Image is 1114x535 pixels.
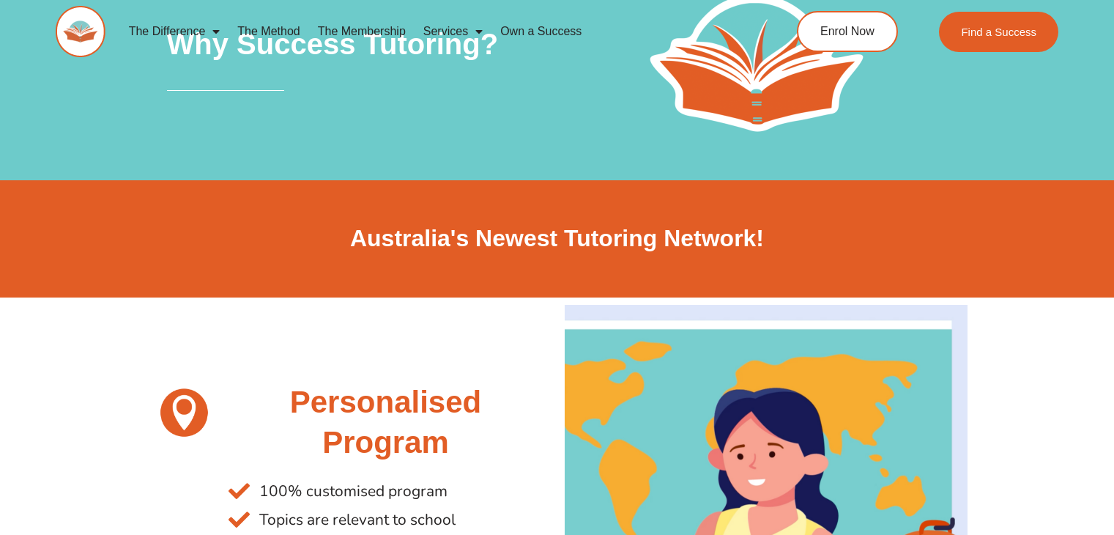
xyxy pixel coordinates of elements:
span: 100% customised program [256,477,448,506]
h2: Australia's Newest Tutoring Network! [147,224,968,254]
h2: Personalised Program [229,383,542,462]
a: The Membership [309,15,415,48]
a: The Difference [120,15,229,48]
span: Enrol Now [820,26,875,37]
a: Find a Success [939,12,1058,52]
span: Find a Success [961,26,1036,37]
a: The Method [229,15,308,48]
a: Enrol Now [797,11,898,52]
a: Services [415,15,491,48]
a: Own a Success [491,15,590,48]
nav: Menu [120,15,740,48]
span: Topics are relevant to school [256,506,456,534]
